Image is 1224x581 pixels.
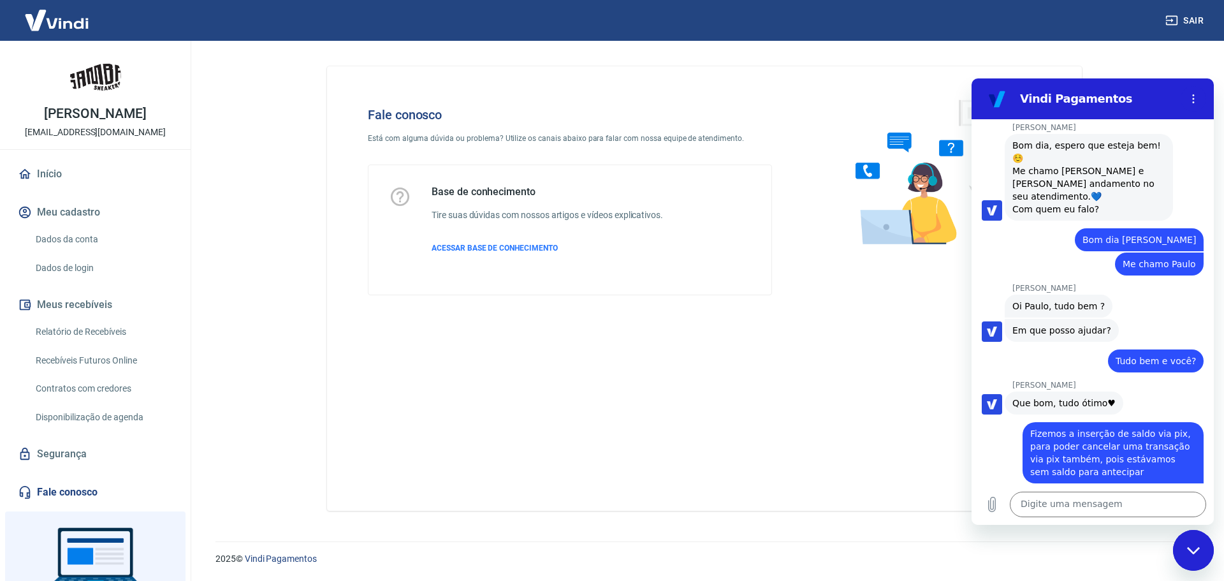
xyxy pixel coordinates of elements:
[44,107,146,121] p: [PERSON_NAME]
[31,319,175,345] a: Relatório de Recebíveis
[432,209,663,222] h6: Tire suas dúvidas com nossos artigos e vídeos explicativos.
[31,348,175,374] a: Recebíveis Futuros Online
[25,126,166,139] p: [EMAIL_ADDRESS][DOMAIN_NAME]
[15,160,175,188] a: Início
[432,242,663,254] a: ACESSAR BASE DE CONHECIMENTO
[432,186,663,198] h5: Base de conhecimento
[70,51,121,102] img: 4238d56a-3b49-44a1-a93b-b89085109ff9.jpeg
[31,404,175,430] a: Disponibilização de agenda
[15,198,175,226] button: Meu cadastro
[31,255,175,281] a: Dados de login
[432,244,558,253] span: ACESSAR BASE DE CONHECIMENTO
[368,133,772,144] p: Está com alguma dúvida ou problema? Utilize os canais abaixo para falar com nossa equipe de atend...
[215,552,1193,566] p: 2025 ©
[1173,530,1214,571] iframe: Botão para abrir a janela de mensagens, conversa em andamento
[15,291,175,319] button: Meus recebíveis
[15,478,175,506] a: Fale conosco
[31,226,175,253] a: Dados da conta
[1163,9,1209,33] button: Sair
[15,1,98,40] img: Vindi
[972,78,1214,525] iframe: Janela de mensagens
[368,107,772,122] h4: Fale conosco
[830,87,1024,257] img: Fale conosco
[31,376,175,402] a: Contratos com credores
[15,440,175,468] a: Segurança
[245,554,317,564] a: Vindi Pagamentos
